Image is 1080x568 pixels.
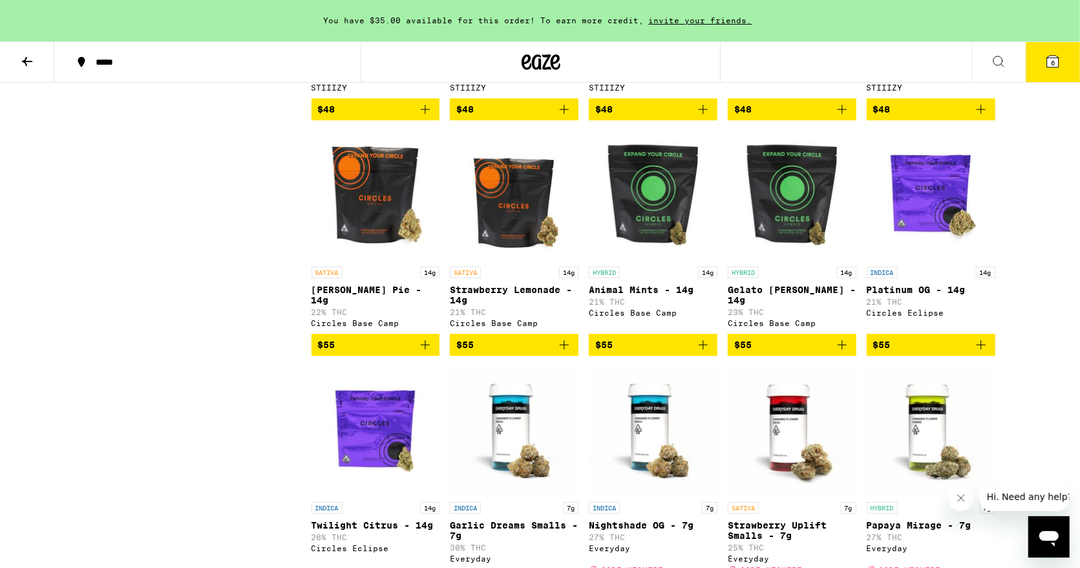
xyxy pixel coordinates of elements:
[312,520,440,530] p: Twilight Citrus - 14g
[559,267,578,278] p: 14g
[867,533,995,541] p: 27% THC
[589,98,717,120] button: Add to bag
[450,83,578,92] div: STIIIZY
[841,502,856,514] p: 7g
[728,520,856,541] p: Strawberry Uplift Smalls - 7g
[318,104,335,115] span: $48
[450,131,578,260] img: Circles Base Camp - Strawberry Lemonade - 14g
[312,308,440,316] p: 22% THC
[589,502,620,514] p: INDICA
[728,308,856,316] p: 23% THC
[837,267,856,278] p: 14g
[728,131,856,260] img: Circles Base Camp - Gelato Runtz - 14g
[728,334,856,356] button: Add to bag
[589,131,717,334] a: Open page for Animal Mints - 14g from Circles Base Camp
[450,308,578,316] p: 21% THC
[312,83,440,92] div: STIIIZY
[728,366,856,496] img: Everyday - Strawberry Uplift Smalls - 7g
[867,131,995,334] a: Open page for Platinum OG - 14g from Circles Eclipse
[420,502,439,514] p: 14g
[450,334,578,356] button: Add to bag
[595,340,613,350] span: $55
[450,520,578,541] p: Garlic Dreams Smalls - 7g
[312,267,343,278] p: SATIVA
[589,285,717,295] p: Animal Mints - 14g
[450,267,481,278] p: SATIVA
[867,366,995,496] img: Everyday - Papaya Mirage - 7g
[873,340,891,350] span: $55
[976,267,995,278] p: 14g
[1028,516,1070,558] iframe: Button to launch messaging window
[867,309,995,317] div: Circles Eclipse
[728,98,856,120] button: Add to bag
[312,334,440,356] button: Add to bag
[312,502,343,514] p: INDICA
[867,544,995,552] div: Everyday
[734,340,752,350] span: $55
[728,502,759,514] p: SATIVA
[312,131,440,260] img: Circles Base Camp - Berry Pie - 14g
[318,340,335,350] span: $55
[589,533,717,541] p: 27% THC
[312,366,440,496] img: Circles Eclipse - Twilight Citrus - 14g
[728,285,856,305] p: Gelato [PERSON_NAME] - 14g
[867,502,898,514] p: HYBRID
[312,98,440,120] button: Add to bag
[734,104,752,115] span: $48
[948,485,974,511] iframe: Close message
[589,544,717,552] div: Everyday
[1051,59,1055,67] span: 6
[728,319,856,327] div: Circles Base Camp
[644,16,757,25] span: invite your friends.
[867,98,995,120] button: Add to bag
[589,83,717,92] div: STIIIZY
[450,502,481,514] p: INDICA
[589,520,717,530] p: Nightshade OG - 7g
[450,543,578,552] p: 30% THC
[873,104,891,115] span: $48
[867,131,995,260] img: Circles Eclipse - Platinum OG - 14g
[867,285,995,295] p: Platinum OG - 14g
[867,267,898,278] p: INDICA
[1026,42,1080,82] button: 6
[450,366,578,496] img: Everyday - Garlic Dreams Smalls - 7g
[450,285,578,305] p: Strawberry Lemonade - 14g
[867,83,995,92] div: STIIIZY
[456,340,474,350] span: $55
[979,483,1070,511] iframe: Message from company
[728,543,856,552] p: 25% THC
[312,285,440,305] p: [PERSON_NAME] Pie - 14g
[324,16,644,25] span: You have $35.00 available for this order! To earn more credit,
[450,131,578,334] a: Open page for Strawberry Lemonade - 14g from Circles Base Camp
[8,9,93,19] span: Hi. Need any help?
[563,502,578,514] p: 7g
[728,554,856,563] div: Everyday
[589,298,717,306] p: 21% THC
[312,319,440,327] div: Circles Base Camp
[589,309,717,317] div: Circles Base Camp
[312,131,440,334] a: Open page for Berry Pie - 14g from Circles Base Camp
[867,334,995,356] button: Add to bag
[456,104,474,115] span: $48
[420,267,439,278] p: 14g
[589,267,620,278] p: HYBRID
[312,533,440,541] p: 26% THC
[312,544,440,552] div: Circles Eclipse
[450,98,578,120] button: Add to bag
[698,267,717,278] p: 14g
[702,502,717,514] p: 7g
[867,298,995,306] p: 21% THC
[595,104,613,115] span: $48
[450,554,578,563] div: Everyday
[867,520,995,530] p: Papaya Mirage - 7g
[728,267,759,278] p: HYBRID
[589,131,717,260] img: Circles Base Camp - Animal Mints - 14g
[589,334,717,356] button: Add to bag
[728,131,856,334] a: Open page for Gelato Runtz - 14g from Circles Base Camp
[450,319,578,327] div: Circles Base Camp
[589,366,717,496] img: Everyday - Nightshade OG - 7g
